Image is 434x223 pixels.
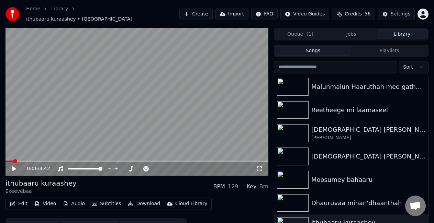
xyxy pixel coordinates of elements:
[311,82,425,92] div: Malunmalun Haaruthah mee gathaalaa
[26,16,132,23] span: ithubaaru kuraashey • [GEOGRAPHIC_DATA]
[5,188,77,195] div: Ekeevebaa
[5,178,77,188] div: ithubaaru kuraashey
[179,8,213,20] button: Create
[246,183,256,191] div: Key
[311,125,425,134] div: [DEMOGRAPHIC_DATA] [PERSON_NAME]
[403,64,413,71] span: Sort
[26,5,40,12] a: Home
[311,105,425,115] div: Reetheege mi laamaseel
[89,199,124,209] button: Subtitles
[405,196,426,216] div: Open chat
[213,183,225,191] div: BPM
[51,5,68,12] a: Library
[7,199,30,209] button: Edit
[175,200,207,207] div: Cloud Library
[251,8,278,20] button: FAQ
[365,11,371,17] span: 56
[259,183,268,191] div: Bm
[326,29,377,39] button: Jobs
[280,8,329,20] button: Video Guides
[345,11,361,17] span: Credits
[275,29,326,39] button: Queue
[311,152,425,161] div: [DEMOGRAPHIC_DATA] [PERSON_NAME]
[311,198,425,208] div: Dhauruvaa mihan'dhaanthah
[27,165,37,172] span: 0:06
[332,8,375,20] button: Credits56
[125,199,163,209] button: Download
[351,46,427,56] button: Playlists
[275,46,351,56] button: Songs
[5,7,19,21] img: youka
[311,175,425,185] div: Moosumey bahaaru
[307,31,313,38] span: ( 1 )
[215,8,248,20] button: Import
[391,11,410,17] div: Settings
[26,5,179,23] nav: breadcrumb
[27,165,43,172] div: /
[39,165,50,172] span: 3:42
[378,8,415,20] button: Settings
[311,134,425,141] div: [PERSON_NAME]
[228,183,238,191] div: 129
[377,29,427,39] button: Library
[32,199,59,209] button: Video
[60,199,88,209] button: Audio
